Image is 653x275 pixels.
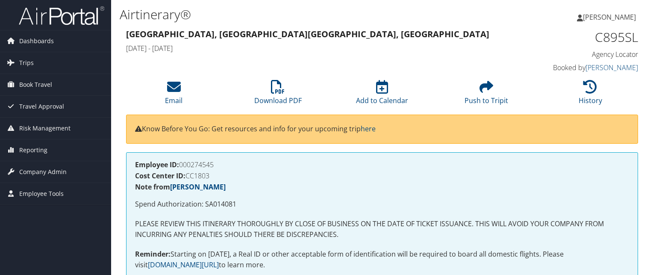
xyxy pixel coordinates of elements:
span: Dashboards [19,30,54,52]
span: Travel Approval [19,96,64,117]
p: PLEASE REVIEW THIS ITINERARY THOROUGHLY BY CLOSE OF BUSINESS ON THE DATE OF TICKET ISSUANCE. THIS... [135,219,629,240]
a: Email [165,85,182,105]
strong: Note from [135,182,226,192]
p: Know Before You Go: Get resources and info for your upcoming trip [135,124,629,135]
h1: Airtinerary® [120,6,470,24]
span: Reporting [19,139,47,161]
img: airportal-logo.png [19,6,104,26]
a: [DOMAIN_NAME][URL] [148,260,219,269]
strong: [GEOGRAPHIC_DATA], [GEOGRAPHIC_DATA] [GEOGRAPHIC_DATA], [GEOGRAPHIC_DATA] [126,28,489,40]
p: Spend Authorization: SA014081 [135,199,629,210]
a: [PERSON_NAME] [170,182,226,192]
h4: 000274545 [135,161,629,168]
a: Download PDF [254,85,302,105]
a: Add to Calendar [356,85,408,105]
span: Trips [19,52,34,74]
span: Risk Management [19,118,71,139]
a: here [361,124,376,133]
span: Company Admin [19,161,67,183]
a: History [579,85,602,105]
h4: CC1803 [135,172,629,179]
h4: Booked by [520,63,638,72]
h4: Agency Locator [520,50,638,59]
p: Starting on [DATE], a Real ID or other acceptable form of identification will be required to boar... [135,249,629,271]
span: [PERSON_NAME] [583,12,636,22]
strong: Cost Center ID: [135,171,185,180]
h4: [DATE] - [DATE] [126,44,507,53]
strong: Employee ID: [135,160,179,169]
a: [PERSON_NAME] [577,4,644,30]
span: Employee Tools [19,183,64,204]
h1: C895SL [520,28,638,46]
a: Push to Tripit [465,85,508,105]
a: [PERSON_NAME] [585,63,638,72]
strong: Reminder: [135,249,171,259]
span: Book Travel [19,74,52,95]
